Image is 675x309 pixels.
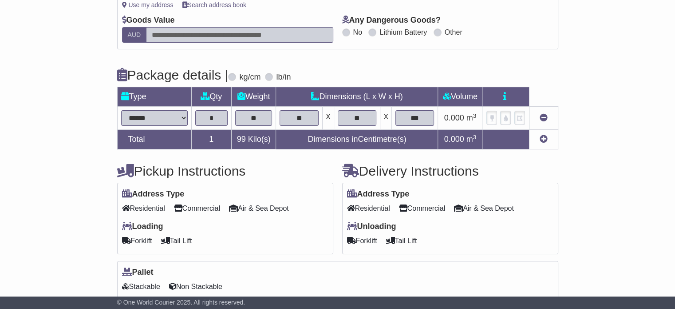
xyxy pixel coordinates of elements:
span: Forklift [347,234,377,248]
a: Use my address [122,1,174,8]
h4: Delivery Instructions [342,164,558,178]
label: Pallet [122,268,154,277]
a: Search address book [182,1,246,8]
label: Other [445,28,462,36]
span: Residential [347,201,390,215]
td: Type [117,87,191,107]
span: m [466,135,477,144]
span: Commercial [174,201,220,215]
h4: Package details | [117,68,229,82]
span: 99 [237,135,246,144]
sup: 3 [473,134,477,140]
td: Kilo(s) [231,130,276,149]
h4: Pickup Instructions [117,164,333,178]
span: Forklift [122,234,152,248]
span: 0.000 [444,113,464,122]
span: m [466,113,477,122]
label: Goods Value [122,16,175,25]
label: lb/in [276,72,291,82]
label: AUD [122,27,147,43]
span: © One World Courier 2025. All rights reserved. [117,299,245,306]
a: Add new item [540,135,548,144]
label: No [353,28,362,36]
td: x [380,107,392,130]
span: Tail Lift [161,234,192,248]
span: Residential [122,201,165,215]
sup: 3 [473,112,477,119]
td: Volume [438,87,482,107]
span: Stackable [122,280,160,293]
td: Qty [191,87,231,107]
a: Remove this item [540,113,548,122]
span: Air & Sea Depot [229,201,289,215]
span: Commercial [399,201,445,215]
td: Weight [231,87,276,107]
td: x [322,107,334,130]
td: Total [117,130,191,149]
label: Address Type [122,189,185,199]
span: Air & Sea Depot [454,201,514,215]
td: 1 [191,130,231,149]
label: Unloading [347,222,396,232]
label: kg/cm [239,72,261,82]
label: Loading [122,222,163,232]
span: 0.000 [444,135,464,144]
span: Tail Lift [386,234,417,248]
label: Lithium Battery [379,28,427,36]
label: Any Dangerous Goods? [342,16,441,25]
td: Dimensions in Centimetre(s) [276,130,438,149]
span: Non Stackable [169,280,222,293]
label: Address Type [347,189,410,199]
td: Dimensions (L x W x H) [276,87,438,107]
